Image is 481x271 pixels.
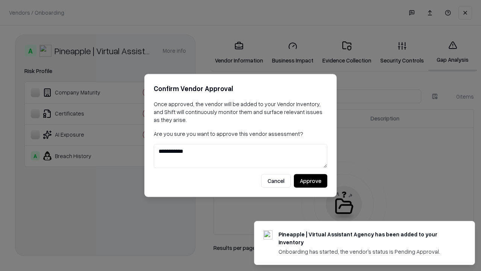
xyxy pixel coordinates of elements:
[154,100,327,124] p: Once approved, the vendor will be added to your Vendor Inventory, and Shift will continuously mon...
[154,130,327,138] p: Are you sure you want to approve this vendor assessment?
[154,83,327,94] h2: Confirm Vendor Approval
[263,230,272,239] img: trypineapple.com
[294,174,327,188] button: Approve
[261,174,291,188] button: Cancel
[278,230,457,246] div: Pineapple | Virtual Assistant Agency has been added to your inventory
[278,248,457,256] div: Onboarding has started, the vendor's status is Pending Approval.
